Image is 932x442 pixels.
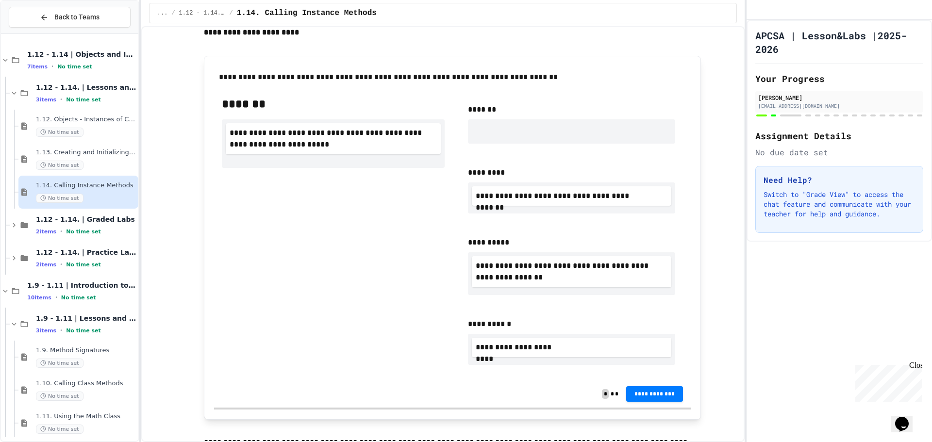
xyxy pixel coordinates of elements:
[171,9,175,17] span: /
[4,4,67,62] div: Chat with us now!Close
[230,9,233,17] span: /
[755,29,923,56] h1: APCSA | Lesson&Labs |2025-2026
[27,281,136,290] span: 1.9 - 1.11 | Introduction to Methods
[27,64,48,70] span: 7 items
[27,295,51,301] span: 10 items
[755,72,923,85] h2: Your Progress
[57,64,92,70] span: No time set
[764,174,915,186] h3: Need Help?
[51,63,53,70] span: •
[237,7,377,19] span: 1.14. Calling Instance Methods
[36,97,56,103] span: 3 items
[36,392,83,401] span: No time set
[36,229,56,235] span: 2 items
[9,7,131,28] button: Back to Teams
[36,128,83,137] span: No time set
[36,181,136,190] span: 1.14. Calling Instance Methods
[66,229,101,235] span: No time set
[60,228,62,235] span: •
[66,327,101,334] span: No time set
[36,412,136,421] span: 1.11. Using the Math Class
[66,97,101,103] span: No time set
[755,147,923,158] div: No due date set
[36,215,136,224] span: 1.12 - 1.14. | Graded Labs
[157,9,168,17] span: ...
[36,148,136,157] span: 1.13. Creating and Initializing Objects: Constructors
[36,115,136,124] span: 1.12. Objects - Instances of Classes
[60,96,62,103] span: •
[66,262,101,268] span: No time set
[36,262,56,268] span: 2 items
[851,361,922,402] iframe: chat widget
[27,50,136,59] span: 1.12 - 1.14 | Objects and Instances of Classes
[36,83,136,92] span: 1.12 - 1.14. | Lessons and Notes
[758,102,920,110] div: [EMAIL_ADDRESS][DOMAIN_NAME]
[758,93,920,102] div: [PERSON_NAME]
[36,314,136,323] span: 1.9 - 1.11 | Lessons and Notes
[179,9,226,17] span: 1.12 - 1.14. | Lessons and Notes
[60,261,62,268] span: •
[36,248,136,257] span: 1.12 - 1.14. | Practice Labs
[764,190,915,219] p: Switch to "Grade View" to access the chat feature and communicate with your teacher for help and ...
[36,194,83,203] span: No time set
[61,295,96,301] span: No time set
[36,161,83,170] span: No time set
[36,327,56,334] span: 3 items
[891,403,922,432] iframe: chat widget
[60,327,62,334] span: •
[36,346,136,355] span: 1.9. Method Signatures
[54,12,100,22] span: Back to Teams
[755,129,923,143] h2: Assignment Details
[36,359,83,368] span: No time set
[36,379,136,388] span: 1.10. Calling Class Methods
[55,294,57,301] span: •
[36,425,83,434] span: No time set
